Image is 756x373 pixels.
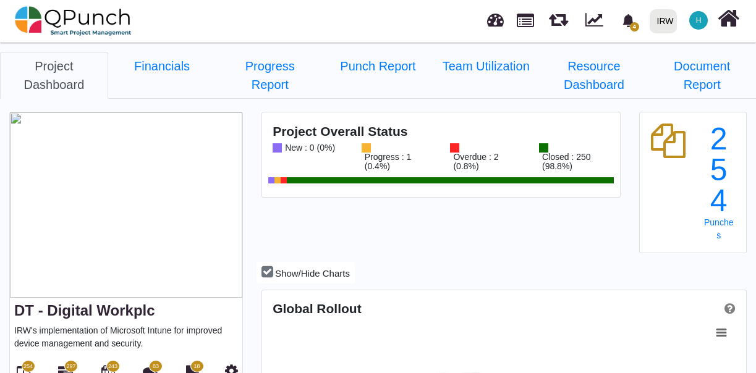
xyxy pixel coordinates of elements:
div: Closed : 250 (98.8%) [539,153,609,171]
li: DT - Digital Workplc [432,52,540,98]
div: Notification [618,9,639,31]
div: 254 [702,124,735,216]
span: 254 [23,363,33,371]
a: IRW [644,1,682,41]
a: Progress Report [216,52,324,99]
p: IRW's implementation of Microsoft Intune for improved device management and security. [14,324,238,350]
div: Overdue : 2 (0.8%) [450,153,520,171]
a: Resource Dashboard [540,52,648,99]
span: Projects [517,8,534,27]
button: Show/Hide Charts [257,262,355,283]
div: IRW [657,10,674,32]
a: 254 Punches [702,124,735,240]
div: New : 0 (0%) [282,143,335,153]
a: Punch Report [324,52,432,80]
img: qpunch-sp.fa6292f.png [15,2,132,40]
span: Releases [549,6,568,27]
span: 4 [630,22,639,31]
span: 18 [194,363,200,371]
a: DT - Digital Workplc [14,302,155,319]
div: Progress : 1 (0.4%) [362,153,432,171]
span: Punches [704,217,733,240]
div: Global Rollout [273,301,504,316]
span: Hishambajwa [689,11,708,30]
span: Dashboard [487,7,504,26]
span: H [696,17,702,24]
a: bell fill4 [614,1,645,40]
a: Financials [108,52,216,80]
a: Help [720,301,735,316]
span: 83 [153,363,159,371]
h4: Project Overall Status [273,124,609,139]
a: Document Report [648,52,756,99]
span: 243 [108,363,117,371]
button: View chart menu, Chart [713,324,730,342]
span: 297 [67,363,76,371]
span: Show/Hide Charts [275,268,350,279]
a: H [682,1,715,40]
a: Team Utilization [432,52,540,80]
div: Dynamic Report [579,1,614,41]
i: Home [718,7,739,30]
svg: bell fill [622,14,635,27]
